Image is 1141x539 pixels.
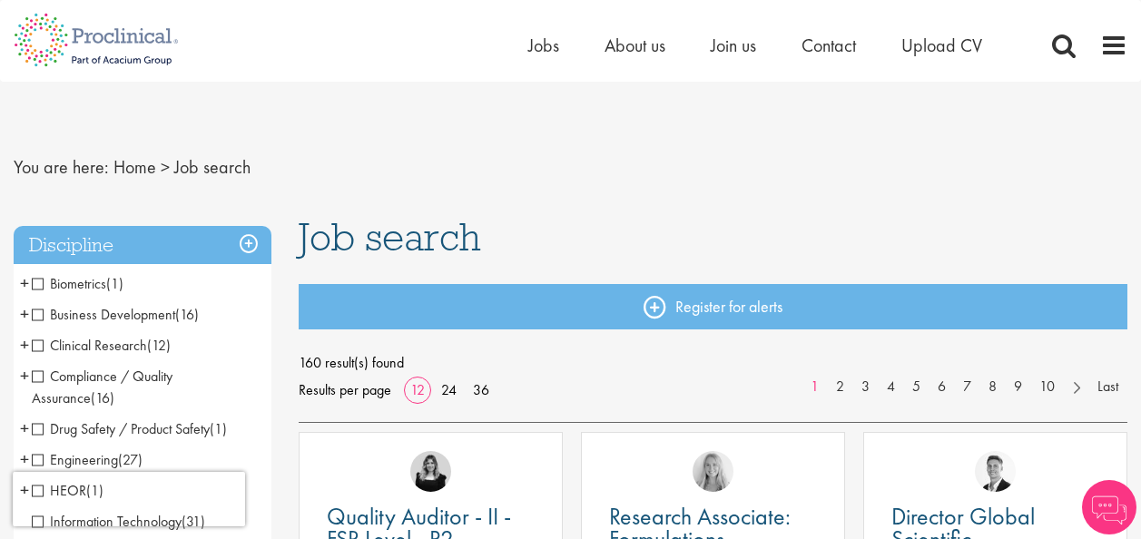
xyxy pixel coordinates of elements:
[410,451,451,492] img: Molly Colclough
[605,34,665,57] a: About us
[299,349,1127,377] span: 160 result(s) found
[13,472,245,526] iframe: reCAPTCHA
[802,34,856,57] a: Contact
[1030,377,1064,397] a: 10
[827,377,853,397] a: 2
[32,450,143,469] span: Engineering
[32,336,171,355] span: Clinical Research
[975,451,1016,492] img: George Watson
[32,419,227,438] span: Drug Safety / Product Safety
[161,155,170,179] span: >
[91,388,114,407] span: (16)
[175,305,199,324] span: (16)
[299,284,1127,329] a: Register for alerts
[404,380,431,399] a: 12
[210,419,227,438] span: (1)
[147,336,171,355] span: (12)
[852,377,879,397] a: 3
[929,377,955,397] a: 6
[118,450,143,469] span: (27)
[802,377,828,397] a: 1
[20,331,29,358] span: +
[1088,377,1127,397] a: Last
[299,377,391,404] span: Results per page
[14,155,109,179] span: You are here:
[299,212,481,261] span: Job search
[435,380,463,399] a: 24
[174,155,251,179] span: Job search
[467,380,496,399] a: 36
[32,419,210,438] span: Drug Safety / Product Safety
[1005,377,1031,397] a: 9
[954,377,980,397] a: 7
[903,377,930,397] a: 5
[113,155,156,179] a: breadcrumb link
[32,274,106,293] span: Biometrics
[693,451,733,492] img: Shannon Briggs
[14,226,271,265] h3: Discipline
[32,336,147,355] span: Clinical Research
[32,274,123,293] span: Biometrics
[878,377,904,397] a: 4
[711,34,756,57] a: Join us
[32,450,118,469] span: Engineering
[106,274,123,293] span: (1)
[979,377,1006,397] a: 8
[1082,480,1136,534] img: Chatbot
[20,446,29,473] span: +
[32,305,175,324] span: Business Development
[20,269,29,297] span: +
[20,362,29,389] span: +
[901,34,982,57] a: Upload CV
[20,415,29,442] span: +
[528,34,559,57] a: Jobs
[32,305,199,324] span: Business Development
[32,367,172,407] span: Compliance / Quality Assurance
[20,300,29,328] span: +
